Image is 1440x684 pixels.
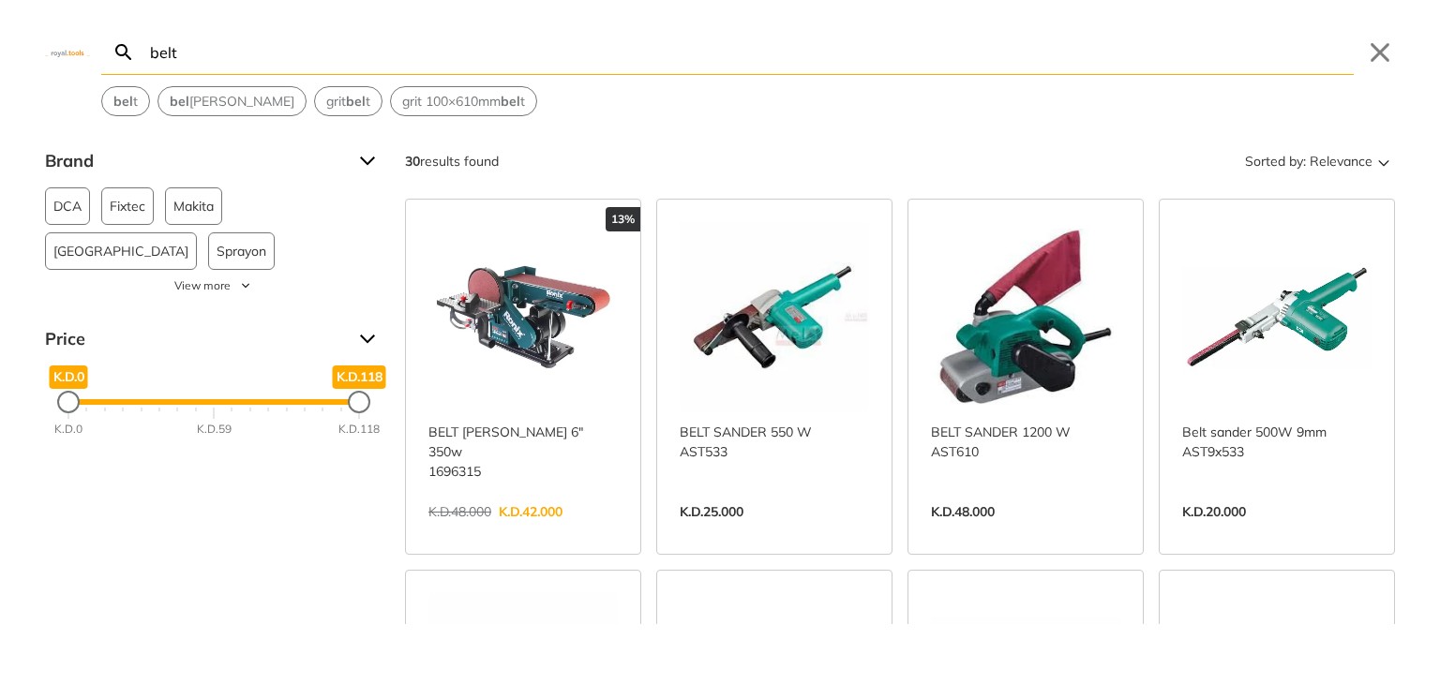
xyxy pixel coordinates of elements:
div: Suggestion: belt [101,86,150,116]
button: DCA [45,187,90,225]
span: Price [45,324,345,354]
button: Sorted by:Relevance Sort [1241,146,1395,176]
span: View more [174,277,231,294]
button: Fixtec [101,187,154,225]
div: Suggestion: grit belt [314,86,382,116]
button: Select suggestion: belt [102,87,149,115]
span: Relevance [1310,146,1372,176]
span: Brand [45,146,345,176]
button: Select suggestion: belt sander [158,87,306,115]
input: Search… [146,30,1354,74]
button: Makita [165,187,222,225]
button: [GEOGRAPHIC_DATA] [45,232,197,270]
div: K.D.0 [54,421,82,438]
div: 13% [606,207,640,231]
strong: bel [501,93,520,110]
button: Select suggestion: grit belt [315,87,382,115]
strong: bel [113,93,133,110]
span: grit t [326,92,370,112]
div: Maximum Price [348,391,370,413]
button: View more [45,277,382,294]
svg: Search [112,41,135,64]
span: Makita [173,188,214,224]
div: Minimum Price [57,391,80,413]
span: t [113,92,138,112]
span: Fixtec [110,188,145,224]
span: [GEOGRAPHIC_DATA] [53,233,188,269]
span: DCA [53,188,82,224]
div: K.D.118 [338,421,380,438]
div: K.D.59 [197,421,232,438]
div: Suggestion: belt sander [157,86,307,116]
svg: Sort [1372,150,1395,172]
span: grit 100×610mm t [402,92,525,112]
button: Sprayon [208,232,275,270]
div: Suggestion: grit 100×610mm belt [390,86,537,116]
span: Sprayon [217,233,266,269]
strong: 30 [405,153,420,170]
button: Close [1365,37,1395,67]
span: [PERSON_NAME] [170,92,294,112]
strong: bel [170,93,189,110]
strong: bel [346,93,366,110]
img: Close [45,48,90,56]
button: Select suggestion: grit 100×610mm belt [391,87,536,115]
div: results found [405,146,499,176]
